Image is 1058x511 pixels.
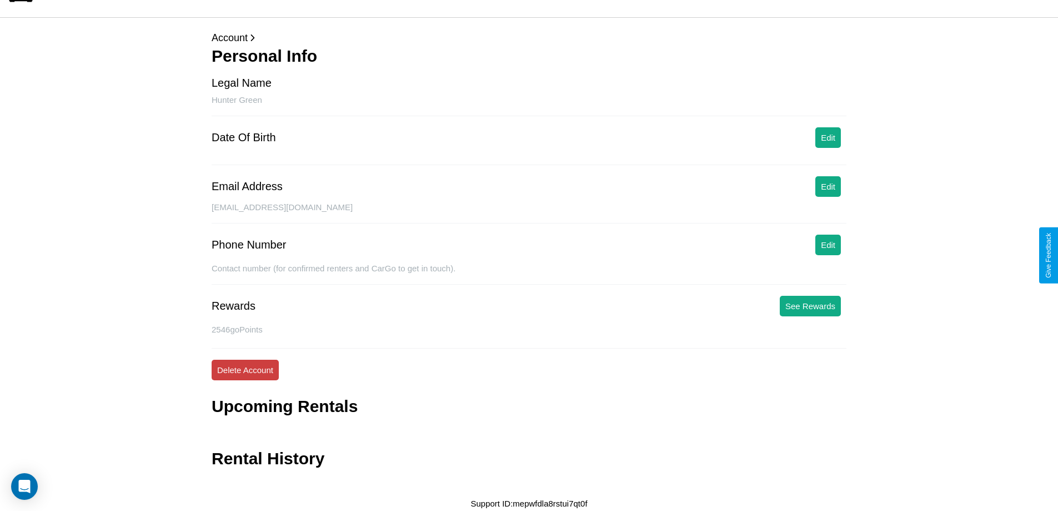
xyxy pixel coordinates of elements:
[212,397,358,416] h3: Upcoming Rentals
[212,300,255,312] div: Rewards
[212,47,846,66] h3: Personal Info
[212,131,276,144] div: Date Of Birth
[212,449,324,468] h3: Rental History
[815,176,841,197] button: Edit
[212,264,846,285] div: Contact number (for confirmed renters and CarGo to get in touch).
[212,95,846,116] div: Hunter Green
[780,296,841,316] button: See Rewards
[815,235,841,255] button: Edit
[212,29,846,47] p: Account
[1045,233,1052,278] div: Give Feedback
[470,496,587,511] p: Support ID: mepwfdla8rstui7qt0f
[212,202,846,224] div: [EMAIL_ADDRESS][DOMAIN_NAME]
[212,180,283,193] div: Email Address
[212,360,279,380] button: Delete Account
[815,127,841,148] button: Edit
[212,322,846,337] p: 2546 goPoints
[212,77,272,90] div: Legal Name
[212,239,287,251] div: Phone Number
[11,473,38,500] div: Open Intercom Messenger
